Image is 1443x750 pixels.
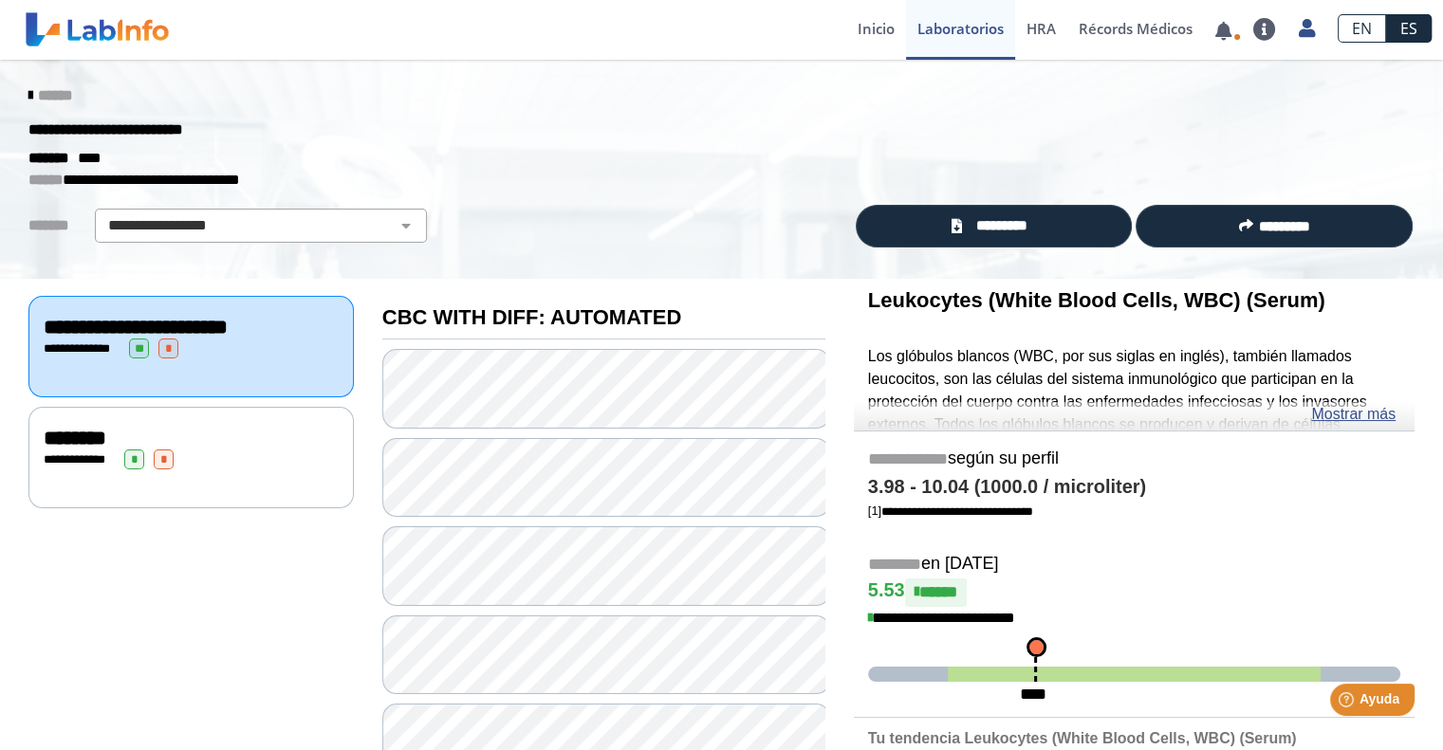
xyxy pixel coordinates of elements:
b: Leukocytes (White Blood Cells, WBC) (Serum) [868,288,1325,312]
a: Mostrar más [1311,403,1396,426]
iframe: Help widget launcher [1274,676,1422,729]
h4: 5.53 [868,578,1400,607]
span: HRA [1027,19,1056,38]
h5: según su perfil [868,448,1400,470]
p: Los glóbulos blancos (WBC, por sus siglas en inglés), también llamados leucocitos, son las célula... [868,345,1400,617]
b: Tu tendencia Leukocytes (White Blood Cells, WBC) (Serum) [868,730,1297,746]
a: ES [1386,14,1432,43]
a: [1] [868,503,1033,518]
h4: 3.98 - 10.04 (1000.0 / microliter) [868,476,1400,499]
b: CBC WITH DIFF: AUTOMATED [382,305,681,329]
a: EN [1338,14,1386,43]
h5: en [DATE] [868,554,1400,576]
